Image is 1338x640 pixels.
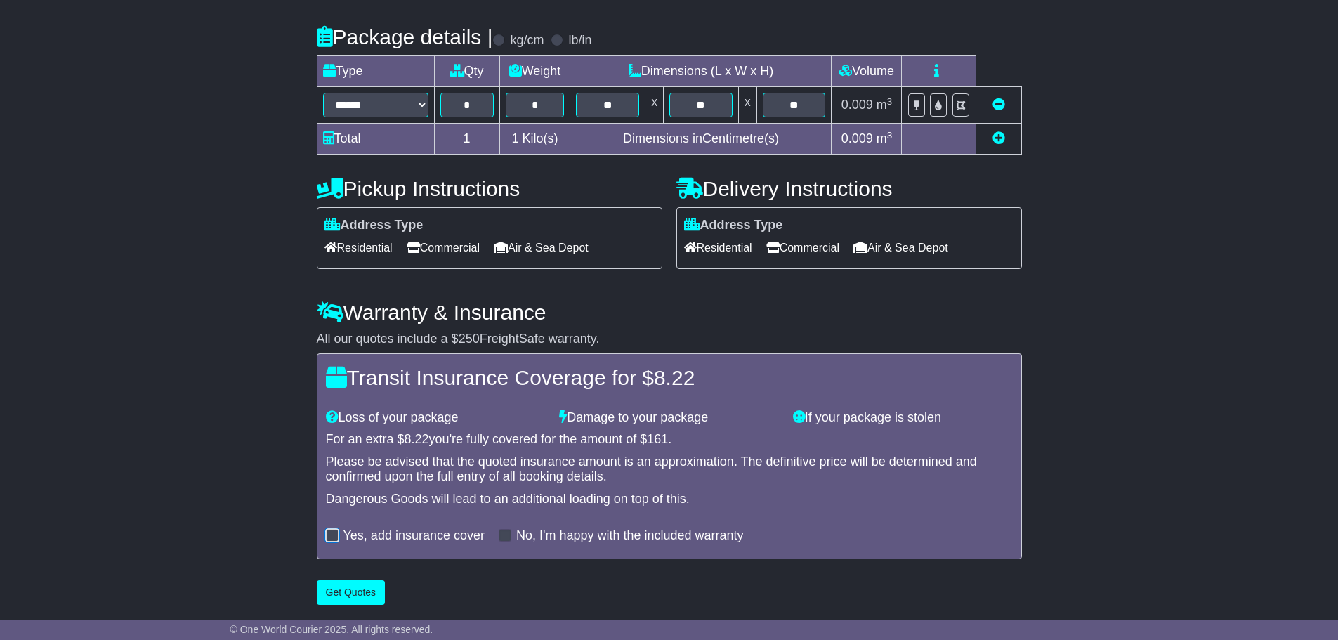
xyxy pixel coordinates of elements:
[324,218,424,233] label: Address Type
[317,177,662,200] h4: Pickup Instructions
[434,56,499,87] td: Qty
[992,98,1005,112] a: Remove this item
[319,410,553,426] div: Loss of your package
[499,56,570,87] td: Weight
[510,33,544,48] label: kg/cm
[494,237,589,259] span: Air & Sea Depot
[877,131,893,145] span: m
[326,366,1013,389] h4: Transit Insurance Coverage for $
[317,124,434,155] td: Total
[317,25,493,48] h4: Package details |
[766,237,839,259] span: Commercial
[654,366,695,389] span: 8.22
[570,124,832,155] td: Dimensions in Centimetre(s)
[317,56,434,87] td: Type
[407,237,480,259] span: Commercial
[570,56,832,87] td: Dimensions (L x W x H)
[676,177,1022,200] h4: Delivery Instructions
[511,131,518,145] span: 1
[786,410,1020,426] div: If your package is stolen
[317,301,1022,324] h4: Warranty & Insurance
[552,410,786,426] div: Damage to your package
[684,237,752,259] span: Residential
[499,124,570,155] td: Kilo(s)
[343,528,485,544] label: Yes, add insurance cover
[326,432,1013,448] div: For an extra $ you're fully covered for the amount of $ .
[317,580,386,605] button: Get Quotes
[992,131,1005,145] a: Add new item
[887,96,893,107] sup: 3
[459,332,480,346] span: 250
[841,131,873,145] span: 0.009
[326,492,1013,507] div: Dangerous Goods will lead to an additional loading on top of this.
[841,98,873,112] span: 0.009
[326,455,1013,485] div: Please be advised that the quoted insurance amount is an approximation. The definitive price will...
[832,56,902,87] td: Volume
[405,432,429,446] span: 8.22
[684,218,783,233] label: Address Type
[434,124,499,155] td: 1
[568,33,591,48] label: lb/in
[647,432,668,446] span: 161
[853,237,948,259] span: Air & Sea Depot
[230,624,433,635] span: © One World Courier 2025. All rights reserved.
[738,87,756,124] td: x
[317,332,1022,347] div: All our quotes include a $ FreightSafe warranty.
[877,98,893,112] span: m
[516,528,744,544] label: No, I'm happy with the included warranty
[645,87,664,124] td: x
[887,130,893,141] sup: 3
[324,237,393,259] span: Residential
